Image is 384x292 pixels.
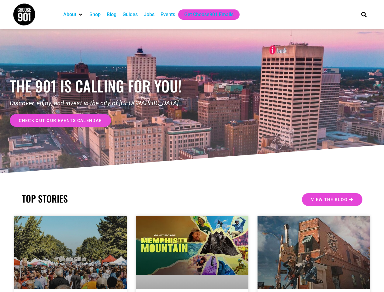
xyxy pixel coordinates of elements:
a: Get Choose901 Emails [184,11,234,18]
nav: Main nav [60,9,351,20]
a: Events [161,11,175,18]
span: check out our events calendar [19,118,102,123]
a: Guides [123,11,138,18]
a: Blog [107,11,116,18]
a: About [63,11,76,18]
a: Two people jumping in front of a building with a guitar, featuring The Edge. [258,216,370,289]
h1: the 901 is calling for you! [10,77,192,95]
span: View the Blog [311,197,348,202]
a: Shop [89,11,101,18]
div: Search [359,9,369,19]
h2: TOP STORIES [22,193,189,204]
a: View the Blog [302,193,362,206]
div: About [60,9,86,20]
p: Discover, enjoy, and invest in the city of [GEOGRAPHIC_DATA]. [10,99,192,108]
a: check out our events calendar [10,114,111,127]
a: Jobs [144,11,154,18]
